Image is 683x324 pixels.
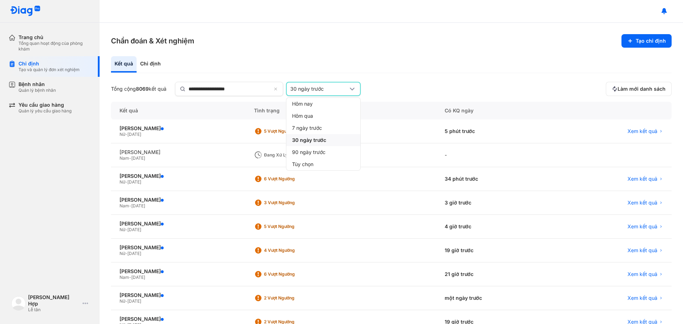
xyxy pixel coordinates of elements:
span: 90 ngày trước [292,149,325,155]
span: - [125,132,127,137]
div: 21 giờ trước [436,262,556,286]
div: 2 Vượt ngưỡng [264,295,321,301]
span: [DATE] [131,203,145,208]
span: [DATE] [131,275,145,280]
div: Lễ tân [28,307,80,313]
span: Xem kết quả [628,247,657,254]
span: Làm mới danh sách [618,86,666,92]
div: 34 phút trước [436,167,556,191]
span: Hôm qua [292,113,313,119]
div: 30 ngày trước [290,86,348,92]
div: [PERSON_NAME] [120,149,237,155]
span: [DATE] [127,179,141,185]
div: Yêu cầu giao hàng [18,102,72,108]
span: Nữ [120,179,125,185]
div: 4 Vượt ngưỡng [264,248,321,253]
div: Đang xử lý [264,152,321,158]
img: logo [11,296,26,310]
span: Nam [120,203,129,208]
span: Nam [120,155,129,161]
div: 3 giờ trước [436,191,556,215]
div: Kết quả [111,102,245,119]
div: Quản lý yêu cầu giao hàng [18,108,72,114]
div: một ngày trước [436,286,556,310]
span: [DATE] [127,132,141,137]
img: logo [10,6,41,17]
div: 4 giờ trước [436,215,556,239]
div: [PERSON_NAME] [120,125,237,132]
span: Xem kết quả [628,223,657,230]
div: 3 Vượt ngưỡng [264,200,321,206]
div: [PERSON_NAME] [120,221,237,227]
span: - [125,179,127,185]
span: - [125,298,127,304]
span: [DATE] [127,298,141,304]
span: Nữ [120,132,125,137]
span: Nữ [120,298,125,304]
span: - [125,227,127,232]
div: [PERSON_NAME] [120,173,237,179]
span: Xem kết quả [628,176,657,182]
span: - [129,155,131,161]
div: Chỉ định [18,60,80,67]
span: Xem kết quả [628,295,657,301]
div: [PERSON_NAME] Hợp [28,294,80,307]
span: [DATE] [131,155,145,161]
span: Xem kết quả [628,200,657,206]
div: Tình trạng [245,102,436,119]
div: - [436,143,556,167]
div: 6 Vượt ngưỡng [264,176,321,182]
button: Làm mới danh sách [606,82,672,96]
div: Quản lý bệnh nhân [18,87,56,93]
span: - [129,275,131,280]
span: Nữ [120,227,125,232]
span: Nữ [120,251,125,256]
span: Xem kết quả [628,128,657,134]
div: 19 giờ trước [436,239,556,262]
span: Tùy chọn [292,161,313,168]
div: Trang chủ [18,34,91,41]
span: Nam [120,275,129,280]
div: [PERSON_NAME] [120,316,237,322]
div: Tổng quan hoạt động của phòng khám [18,41,91,52]
div: 6 Vượt ngưỡng [264,271,321,277]
div: Chỉ định [137,56,164,73]
div: Kết quả [111,56,137,73]
div: 5 phút trước [436,119,556,143]
div: [PERSON_NAME] [120,197,237,203]
span: - [125,251,127,256]
div: Tổng cộng kết quả [111,86,166,92]
span: 8069 [136,86,149,92]
div: 5 Vượt ngưỡng [264,224,321,229]
div: 5 Vượt ngưỡng [264,128,321,134]
div: Bệnh nhân [18,81,56,87]
span: - [129,203,131,208]
span: Xem kết quả [628,271,657,277]
span: [DATE] [127,227,141,232]
div: [PERSON_NAME] [120,292,237,298]
span: 7 ngày trước [292,125,322,131]
h3: Chẩn đoán & Xét nghiệm [111,36,194,46]
span: Hôm nay [292,101,313,107]
div: Có KQ ngày [436,102,556,119]
div: Tạo và quản lý đơn xét nghiệm [18,67,80,73]
button: Tạo chỉ định [621,34,672,48]
span: [DATE] [127,251,141,256]
div: [PERSON_NAME] [120,244,237,251]
div: [PERSON_NAME] [120,268,237,275]
span: 30 ngày trước [292,137,326,143]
